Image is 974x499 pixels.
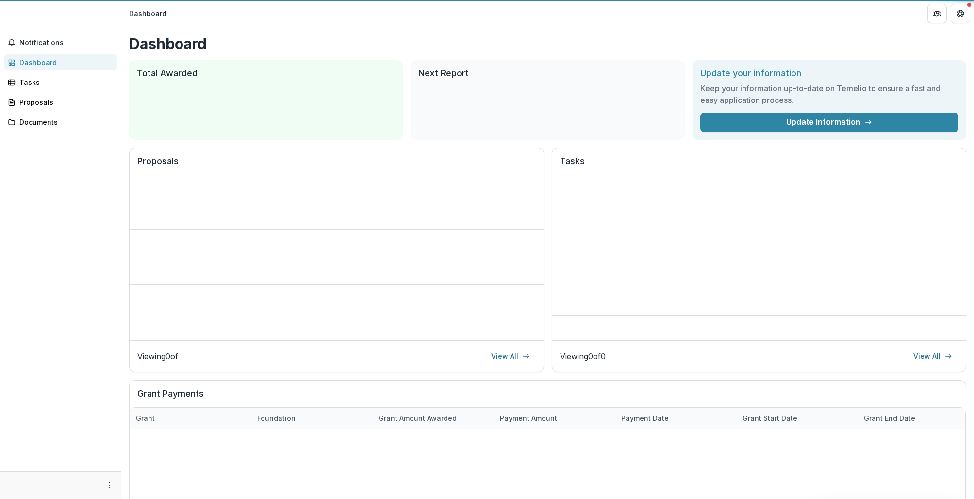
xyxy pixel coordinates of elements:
[4,35,117,50] button: Notifications
[19,97,109,107] div: Proposals
[19,39,113,47] span: Notifications
[137,388,958,407] h2: Grant Payments
[19,77,109,87] div: Tasks
[927,4,947,23] button: Partners
[129,35,966,52] h1: Dashboard
[103,480,115,491] button: More
[560,350,606,362] p: Viewing 0 of 0
[700,113,958,132] a: Update Information
[485,349,536,364] a: View All
[137,156,536,174] h2: Proposals
[19,57,109,67] div: Dashboard
[700,83,958,106] h3: Keep your information up-to-date on Temelio to ensure a fast and easy application process.
[700,68,958,79] h2: Update your information
[4,114,117,130] a: Documents
[951,4,970,23] button: Get Help
[129,8,166,18] div: Dashboard
[4,74,117,90] a: Tasks
[19,117,109,127] div: Documents
[137,350,178,362] p: Viewing 0 of
[4,54,117,70] a: Dashboard
[125,6,170,20] nav: breadcrumb
[137,68,395,79] h2: Total Awarded
[908,349,958,364] a: View All
[560,156,958,174] h2: Tasks
[4,94,117,110] a: Proposals
[418,68,677,79] h2: Next Report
